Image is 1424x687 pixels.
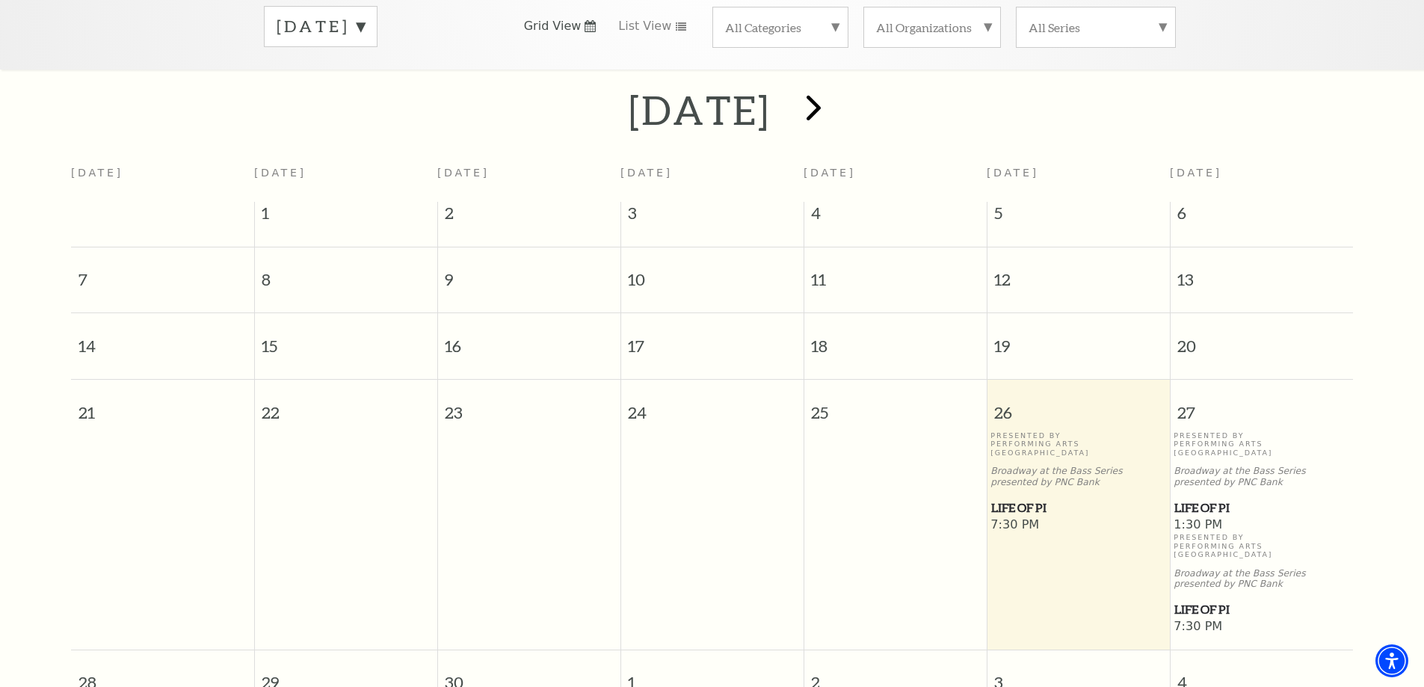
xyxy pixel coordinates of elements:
[1174,499,1349,517] span: Life of Pi
[1174,568,1349,591] p: Broadway at the Bass Series presented by PNC Bank
[255,380,437,431] span: 22
[987,380,1170,431] span: 26
[1170,167,1222,179] span: [DATE]
[1174,600,1349,619] span: Life of Pi
[804,313,987,365] span: 18
[1171,202,1354,232] span: 6
[1171,247,1354,299] span: 13
[71,380,254,431] span: 21
[725,19,836,35] label: All Categories
[1174,619,1349,635] span: 7:30 PM
[1174,466,1349,488] p: Broadway at the Bass Series presented by PNC Bank
[1171,380,1354,431] span: 27
[524,18,582,34] span: Grid View
[1029,19,1163,35] label: All Series
[621,313,804,365] span: 17
[987,167,1039,179] span: [DATE]
[1375,644,1408,677] div: Accessibility Menu
[804,202,987,232] span: 4
[1171,313,1354,365] span: 20
[621,247,804,299] span: 10
[71,247,254,299] span: 7
[254,167,306,179] span: [DATE]
[629,86,770,134] h2: [DATE]
[1174,533,1349,558] p: Presented By Performing Arts [GEOGRAPHIC_DATA]
[438,313,620,365] span: 16
[804,247,987,299] span: 11
[255,313,437,365] span: 15
[804,167,856,179] span: [DATE]
[991,499,1165,517] span: Life of Pi
[438,247,620,299] span: 9
[620,167,673,179] span: [DATE]
[621,380,804,431] span: 24
[987,313,1170,365] span: 19
[784,84,839,137] button: next
[71,158,254,202] th: [DATE]
[277,15,365,38] label: [DATE]
[990,517,1166,534] span: 7:30 PM
[804,380,987,431] span: 25
[1174,431,1349,457] p: Presented By Performing Arts [GEOGRAPHIC_DATA]
[255,202,437,232] span: 1
[987,247,1170,299] span: 12
[1174,517,1349,534] span: 1:30 PM
[255,247,437,299] span: 8
[987,202,1170,232] span: 5
[438,380,620,431] span: 23
[437,167,490,179] span: [DATE]
[438,202,620,232] span: 2
[621,202,804,232] span: 3
[990,431,1166,457] p: Presented By Performing Arts [GEOGRAPHIC_DATA]
[618,18,671,34] span: List View
[990,466,1166,488] p: Broadway at the Bass Series presented by PNC Bank
[876,19,988,35] label: All Organizations
[71,313,254,365] span: 14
